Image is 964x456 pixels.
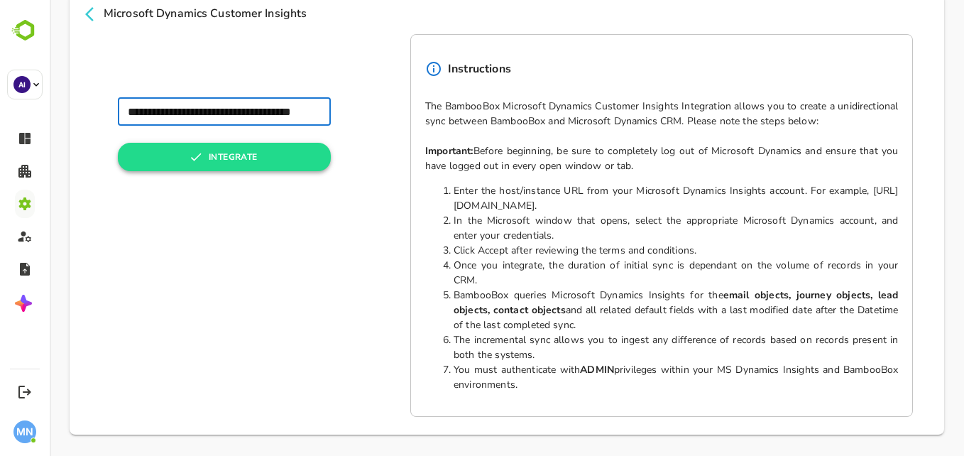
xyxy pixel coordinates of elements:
[398,60,461,77] p: Instructions
[376,99,848,392] p: The BambooBox Microsoft Dynamics Customer Insights Integration allows you to create a unidirectio...
[7,17,43,44] img: BambooboxLogoMark.f1c84d78b4c51b1a7b5f700c9845e183.svg
[404,183,848,213] li: Enter the host/instance URL from your Microsoft Dynamics Insights account. For example, [URL][DOM...
[404,288,848,317] strong: email objects, journey objects, lead objects, contact objects
[530,363,564,376] strong: ADMIN
[404,213,848,243] li: In the Microsoft window that opens, select the appropriate Microsoft Dynamics account, and enter ...
[404,288,848,332] li: BambooBox queries Microsoft Dynamics Insights for the and all related default fields with a last ...
[13,76,31,93] div: AI
[15,382,34,401] button: Logout
[13,420,36,443] div: MN
[54,5,257,23] h6: Microsoft Dynamics Customer Insights
[376,144,424,158] strong: Important:
[404,258,848,288] li: Once you integrate, the duration of initial sync is dependant on the volume of records in your CRM.
[404,243,848,258] li: Click Accept after reviewing the terms and conditions.
[404,362,848,392] li: You must authenticate with privileges within your MS Dynamics Insights and BambooBox environments.
[404,332,848,362] li: The incremental sync allows you to ingest any difference of records based on records present in b...
[68,143,281,171] button: INTEGRATE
